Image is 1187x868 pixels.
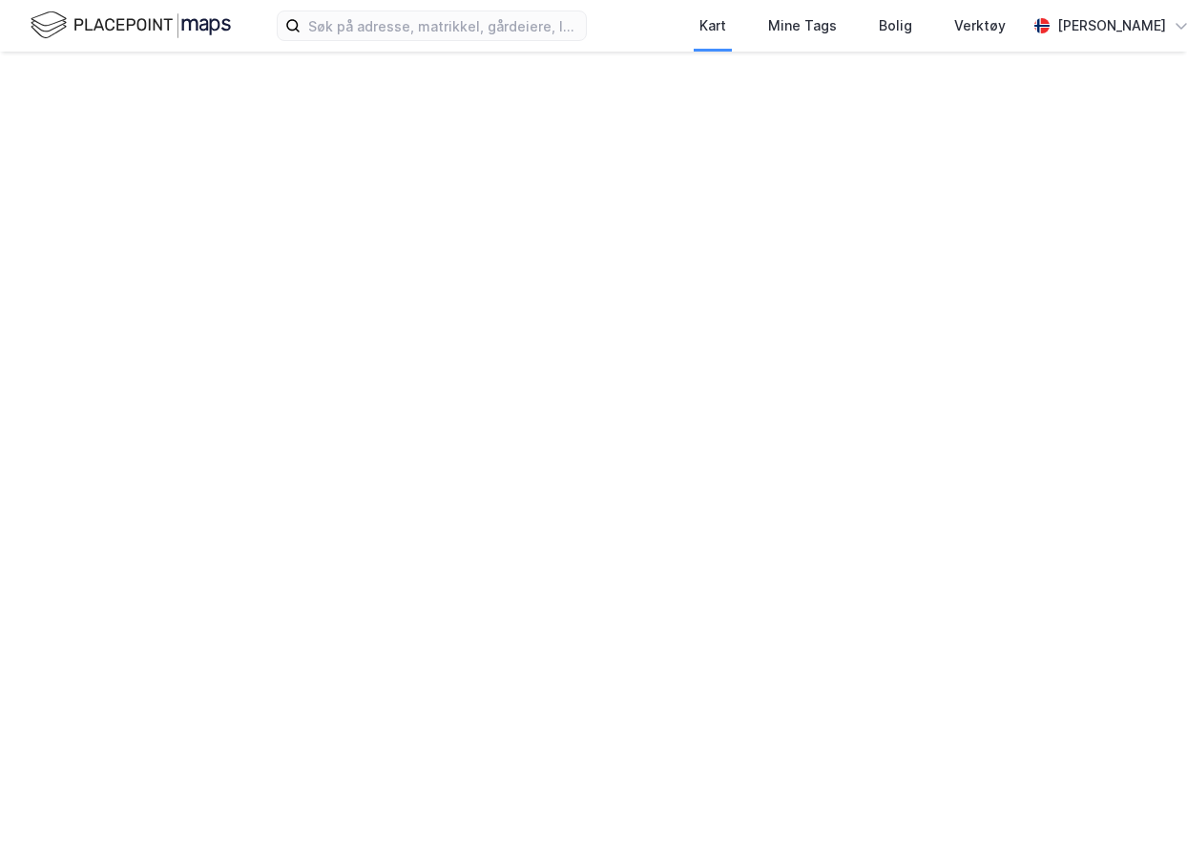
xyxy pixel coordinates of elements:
[768,14,837,37] div: Mine Tags
[954,14,1006,37] div: Verktøy
[699,14,726,37] div: Kart
[1092,776,1187,868] iframe: Chat Widget
[301,11,586,40] input: Søk på adresse, matrikkel, gårdeiere, leietakere eller personer
[1092,776,1187,868] div: Kontrollprogram for chat
[1057,14,1166,37] div: [PERSON_NAME]
[31,9,231,42] img: logo.f888ab2527a4732fd821a326f86c7f29.svg
[879,14,912,37] div: Bolig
